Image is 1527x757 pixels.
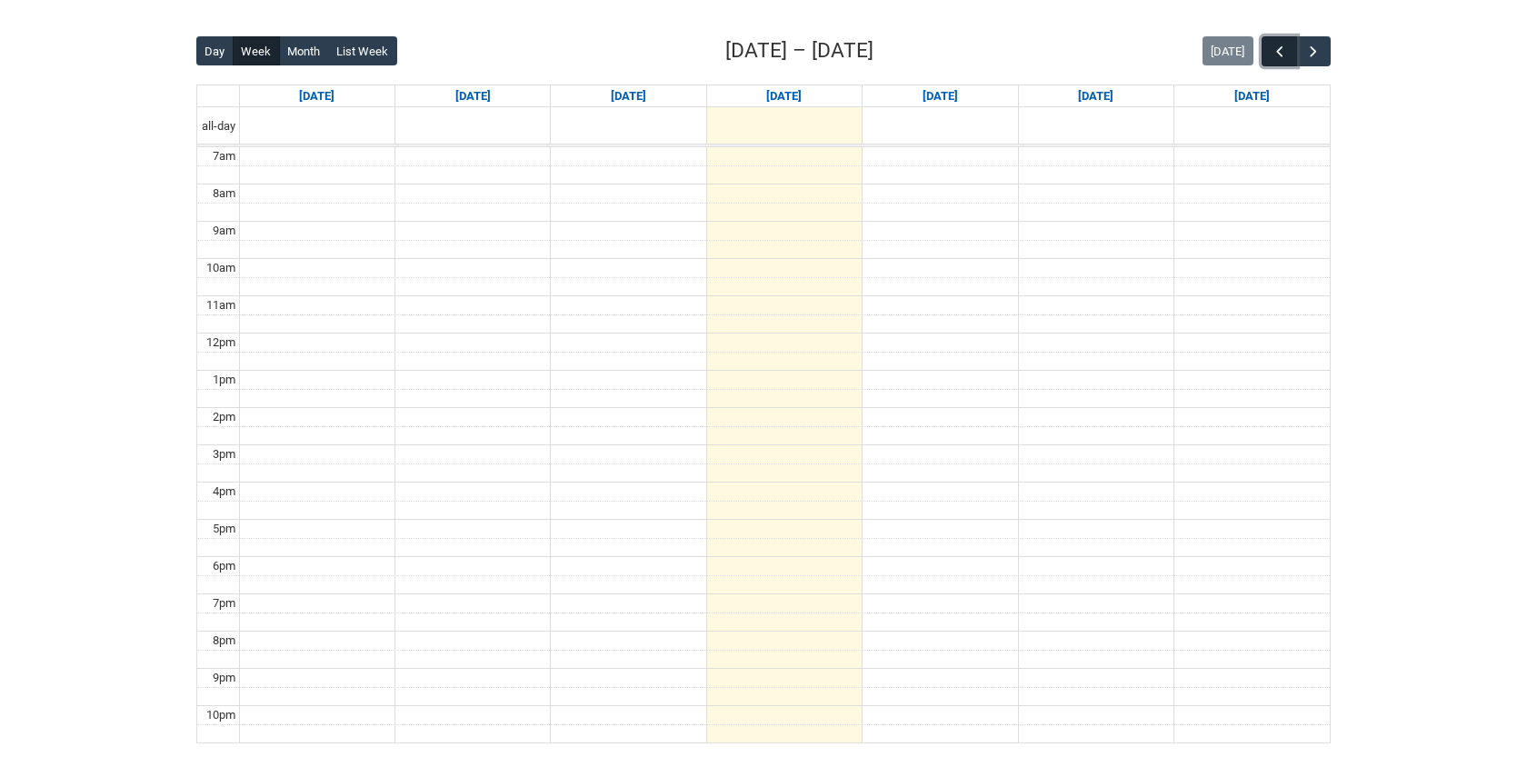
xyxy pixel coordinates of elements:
div: 6pm [209,557,239,575]
button: [DATE] [1203,36,1253,65]
a: Go to September 7, 2025 [295,85,338,107]
div: 7am [209,147,239,165]
button: Previous Week [1262,36,1296,66]
button: Week [233,36,280,65]
a: Go to September 11, 2025 [919,85,962,107]
button: List Week [328,36,397,65]
a: Go to September 8, 2025 [452,85,494,107]
button: Next Week [1296,36,1331,66]
a: Go to September 10, 2025 [763,85,805,107]
div: 12pm [203,334,239,352]
button: Month [279,36,329,65]
h2: [DATE] – [DATE] [725,35,873,66]
div: 9pm [209,669,239,687]
a: Go to September 9, 2025 [607,85,650,107]
span: all-day [198,117,239,135]
a: Go to September 12, 2025 [1074,85,1117,107]
a: Go to September 13, 2025 [1231,85,1273,107]
div: 8am [209,184,239,203]
div: 3pm [209,445,239,463]
div: 1pm [209,371,239,389]
div: 5pm [209,520,239,538]
div: 8pm [209,632,239,650]
div: 2pm [209,408,239,426]
div: 9am [209,222,239,240]
div: 10pm [203,706,239,724]
div: 7pm [209,594,239,613]
div: 10am [203,259,239,277]
div: 4pm [209,483,239,501]
button: Day [196,36,234,65]
div: 11am [203,296,239,314]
